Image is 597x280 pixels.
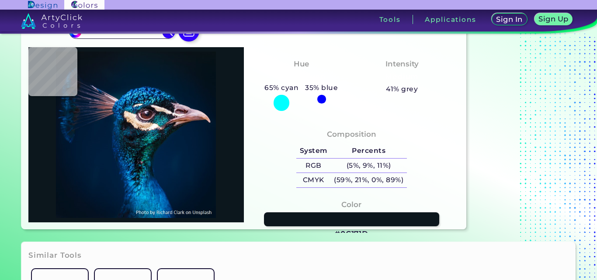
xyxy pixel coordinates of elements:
h3: Bluish Cyan [273,72,330,82]
h4: Color [341,198,361,211]
h5: Percents [330,144,406,158]
h5: 41% grey [386,83,418,95]
h3: Medium [382,72,423,82]
h4: Composition [327,128,376,141]
h5: System [296,144,330,158]
a: Sign In [491,13,528,26]
h5: Sign In [496,16,523,23]
h4: Hue [294,58,309,70]
h3: Similar Tools [28,250,82,261]
h5: 65% cyan [261,82,302,93]
h3: Tools [379,16,401,23]
img: ArtyClick Design logo [28,1,57,9]
h5: RGB [296,159,330,173]
h3: Applications [425,16,476,23]
h4: Intensity [385,58,419,70]
h3: #0C171D [335,229,368,239]
h5: 35% blue [302,82,341,93]
a: Sign Up [534,13,573,26]
h5: (5%, 9%, 11%) [330,159,406,173]
h5: Sign Up [538,15,569,23]
h5: CMYK [296,173,330,187]
h5: (59%, 21%, 0%, 89%) [330,173,406,187]
img: img_pavlin.jpg [33,52,239,218]
img: logo_artyclick_colors_white.svg [21,13,83,29]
